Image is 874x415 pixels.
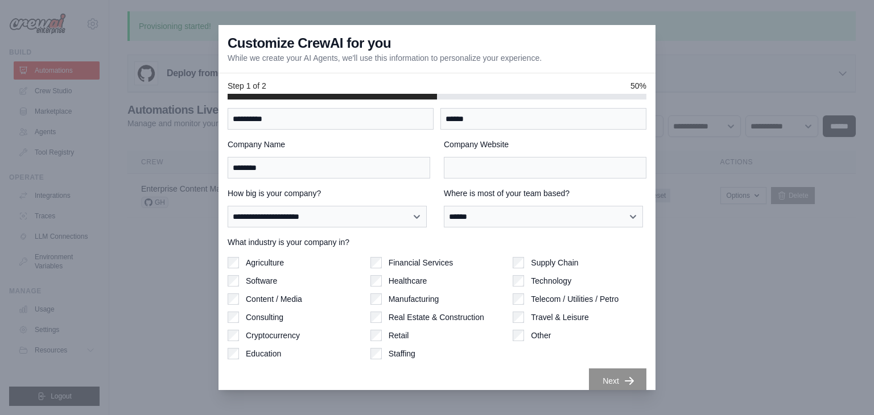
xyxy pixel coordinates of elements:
label: Telecom / Utilities / Petro [531,293,619,305]
label: Consulting [246,312,283,323]
h3: Customize CrewAI for you [228,34,391,52]
label: Content / Media [246,293,302,305]
label: Travel & Leisure [531,312,588,323]
label: Where is most of your team based? [444,188,646,199]
label: How big is your company? [228,188,430,199]
label: Real Estate & Construction [389,312,484,323]
span: Step 1 of 2 [228,80,266,92]
label: Supply Chain [531,257,578,268]
label: Software [246,275,277,287]
label: Financial Services [389,257,454,268]
p: While we create your AI Agents, we'll use this information to personalize your experience. [228,52,542,64]
label: Healthcare [389,275,427,287]
label: Retail [389,330,409,341]
label: Company Website [444,139,646,150]
button: Next [589,368,646,393]
label: Manufacturing [389,293,439,305]
label: Technology [531,275,571,287]
label: Other [531,330,551,341]
label: Company Name [228,139,430,150]
span: 50% [630,80,646,92]
label: Agriculture [246,257,284,268]
label: Staffing [389,348,415,359]
label: Education [246,348,281,359]
label: What industry is your company in? [228,236,646,248]
label: Cryptocurrency [246,330,300,341]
